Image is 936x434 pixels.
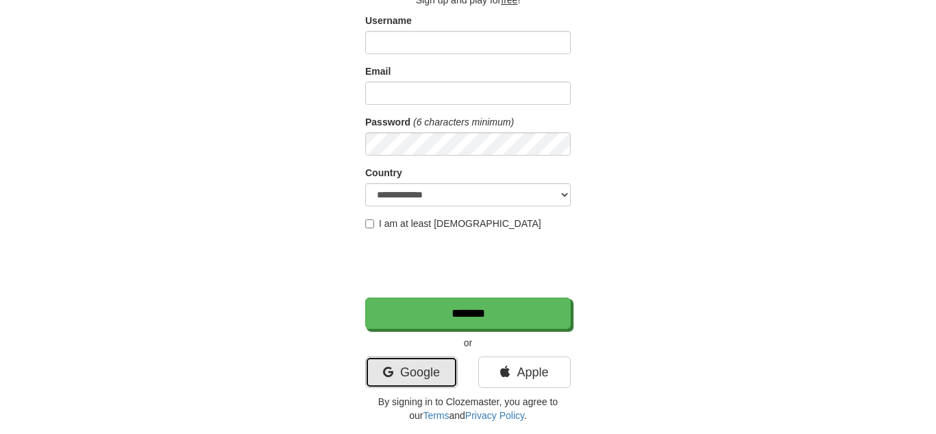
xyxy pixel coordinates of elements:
label: Email [365,64,391,78]
input: I am at least [DEMOGRAPHIC_DATA] [365,219,374,228]
a: Terms [423,410,449,421]
p: By signing in to Clozemaster, you agree to our and . [365,395,571,422]
a: Privacy Policy [465,410,524,421]
iframe: reCAPTCHA [365,237,574,291]
a: Apple [478,357,571,388]
label: I am at least [DEMOGRAPHIC_DATA] [365,217,541,230]
label: Password [365,115,410,129]
em: (6 characters minimum) [413,117,514,128]
label: Username [365,14,412,27]
a: Google [365,357,458,388]
p: or [365,336,571,350]
label: Country [365,166,402,180]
